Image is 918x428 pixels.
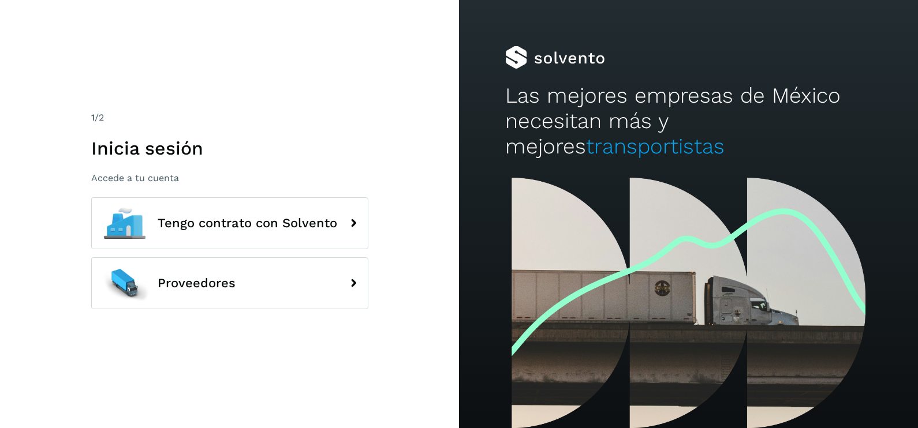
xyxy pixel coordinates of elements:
h1: Inicia sesión [91,137,368,159]
span: transportistas [586,134,725,159]
span: Tengo contrato con Solvento [158,216,337,230]
div: /2 [91,111,368,125]
span: Proveedores [158,276,236,290]
button: Proveedores [91,257,368,309]
h2: Las mejores empresas de México necesitan más y mejores [505,83,872,160]
span: 1 [91,112,95,123]
button: Tengo contrato con Solvento [91,197,368,249]
p: Accede a tu cuenta [91,172,368,183]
